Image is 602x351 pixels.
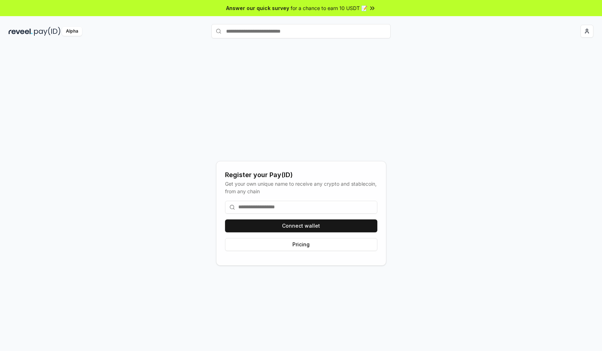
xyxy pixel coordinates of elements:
[225,219,377,232] button: Connect wallet
[226,4,289,12] span: Answer our quick survey
[225,170,377,180] div: Register your Pay(ID)
[225,180,377,195] div: Get your own unique name to receive any crypto and stablecoin, from any chain
[9,27,33,36] img: reveel_dark
[291,4,367,12] span: for a chance to earn 10 USDT 📝
[225,238,377,251] button: Pricing
[62,27,82,36] div: Alpha
[34,27,61,36] img: pay_id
